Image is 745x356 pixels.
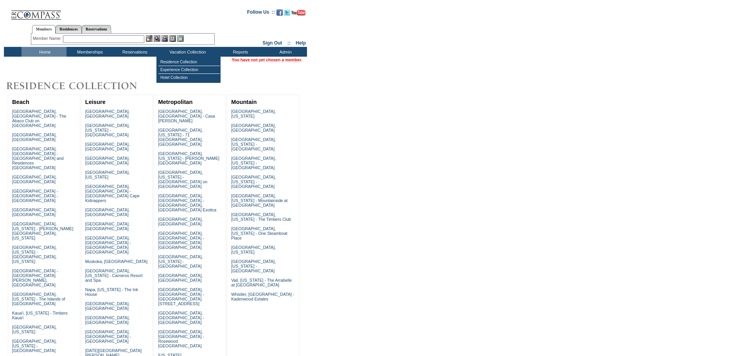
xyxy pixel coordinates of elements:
[158,273,203,283] a: [GEOGRAPHIC_DATA], [GEOGRAPHIC_DATA]
[85,142,130,151] a: [GEOGRAPHIC_DATA], [GEOGRAPHIC_DATA]
[158,311,204,325] a: [GEOGRAPHIC_DATA], [GEOGRAPHIC_DATA] - [GEOGRAPHIC_DATA]
[231,123,276,132] a: [GEOGRAPHIC_DATA], [GEOGRAPHIC_DATA]
[11,4,61,20] img: Compass Home
[12,99,29,105] a: Beach
[85,268,143,283] a: [GEOGRAPHIC_DATA], [US_STATE] - Carneros Resort and Spa
[158,329,204,348] a: [GEOGRAPHIC_DATA], [GEOGRAPHIC_DATA] - Rosewood [GEOGRAPHIC_DATA]
[12,339,57,353] a: [GEOGRAPHIC_DATA], [US_STATE] - [GEOGRAPHIC_DATA]
[146,35,153,42] img: b_edit.gif
[12,311,68,320] a: Kaua'i, [US_STATE] - Timbers Kaua'i
[85,99,106,105] a: Leisure
[85,315,130,325] a: [GEOGRAPHIC_DATA], [GEOGRAPHIC_DATA]
[291,10,305,16] img: Subscribe to our YouTube Channel
[12,268,58,287] a: [GEOGRAPHIC_DATA] - [GEOGRAPHIC_DATA][PERSON_NAME], [GEOGRAPHIC_DATA]
[33,35,63,42] div: Member Name:
[85,287,138,297] a: Napa, [US_STATE] - The Ink House
[12,147,64,170] a: [GEOGRAPHIC_DATA], [GEOGRAPHIC_DATA] - [GEOGRAPHIC_DATA] and Residences [GEOGRAPHIC_DATA]
[231,109,276,118] a: [GEOGRAPHIC_DATA], [US_STATE]
[158,231,204,250] a: [GEOGRAPHIC_DATA], [GEOGRAPHIC_DATA] - [GEOGRAPHIC_DATA] [GEOGRAPHIC_DATA]
[32,25,56,34] a: Members
[231,193,287,208] a: [GEOGRAPHIC_DATA], [US_STATE] - Mountainside at [GEOGRAPHIC_DATA]
[158,99,192,105] a: Metropolitan
[12,292,65,306] a: [GEOGRAPHIC_DATA], [US_STATE] - The Islands of [GEOGRAPHIC_DATA]
[232,57,302,62] span: You have not yet chosen a member.
[22,47,66,57] td: Home
[231,212,291,222] a: [GEOGRAPHIC_DATA], [US_STATE] - The Timbers Club
[262,40,282,46] a: Sign Out
[85,301,130,311] a: [GEOGRAPHIC_DATA], [GEOGRAPHIC_DATA]
[12,325,57,334] a: [GEOGRAPHIC_DATA], [US_STATE]
[231,245,276,254] a: [GEOGRAPHIC_DATA], [US_STATE]
[85,222,130,231] a: [GEOGRAPHIC_DATA], [GEOGRAPHIC_DATA]
[158,217,203,226] a: [GEOGRAPHIC_DATA], [GEOGRAPHIC_DATA]
[85,259,147,264] a: Muskoka, [GEOGRAPHIC_DATA]
[85,123,130,137] a: [GEOGRAPHIC_DATA], [US_STATE] - [GEOGRAPHIC_DATA]
[158,170,207,189] a: [GEOGRAPHIC_DATA], [US_STATE] - [GEOGRAPHIC_DATA] on [GEOGRAPHIC_DATA]
[158,128,203,147] a: [GEOGRAPHIC_DATA], [US_STATE] - 71 [GEOGRAPHIC_DATA], [GEOGRAPHIC_DATA]
[262,47,307,57] td: Admin
[85,329,131,343] a: [GEOGRAPHIC_DATA], [GEOGRAPHIC_DATA] - [GEOGRAPHIC_DATA]
[85,236,131,254] a: [GEOGRAPHIC_DATA], [GEOGRAPHIC_DATA] - [GEOGRAPHIC_DATA] [GEOGRAPHIC_DATA]
[231,175,276,189] a: [GEOGRAPHIC_DATA], [US_STATE] - [GEOGRAPHIC_DATA]
[85,184,140,203] a: [GEOGRAPHIC_DATA], [GEOGRAPHIC_DATA] - [GEOGRAPHIC_DATA] Cape Kidnappers
[12,189,58,203] a: [GEOGRAPHIC_DATA] - [GEOGRAPHIC_DATA] - [GEOGRAPHIC_DATA]
[154,35,160,42] img: View
[156,47,217,57] td: Vacation Collection
[291,12,305,16] a: Subscribe to our YouTube Channel
[158,193,216,212] a: [GEOGRAPHIC_DATA], [GEOGRAPHIC_DATA] - [GEOGRAPHIC_DATA], [GEOGRAPHIC_DATA] Exotica
[276,12,283,16] a: Become our fan on Facebook
[231,137,276,151] a: [GEOGRAPHIC_DATA], [US_STATE] - [GEOGRAPHIC_DATA]
[85,208,130,217] a: [GEOGRAPHIC_DATA], [GEOGRAPHIC_DATA]
[85,109,130,118] a: [GEOGRAPHIC_DATA], [GEOGRAPHIC_DATA]
[12,222,74,240] a: [GEOGRAPHIC_DATA], [US_STATE] - [PERSON_NAME][GEOGRAPHIC_DATA], [US_STATE]
[231,259,276,273] a: [GEOGRAPHIC_DATA], [US_STATE] - [GEOGRAPHIC_DATA]
[231,156,276,170] a: [GEOGRAPHIC_DATA], [US_STATE] - [GEOGRAPHIC_DATA]
[177,35,184,42] img: b_calculator.gif
[287,40,291,46] span: ::
[162,35,168,42] img: Impersonate
[12,109,66,128] a: [GEOGRAPHIC_DATA], [GEOGRAPHIC_DATA] - The Abaco Club on [GEOGRAPHIC_DATA]
[158,74,220,81] td: Hotel Collection
[169,35,176,42] img: Reservations
[158,287,204,306] a: [GEOGRAPHIC_DATA], [GEOGRAPHIC_DATA] - [GEOGRAPHIC_DATA][STREET_ADDRESS]
[12,245,57,264] a: [GEOGRAPHIC_DATA], [US_STATE] - [GEOGRAPHIC_DATA], [US_STATE]
[56,25,82,33] a: Residences
[231,226,287,240] a: [GEOGRAPHIC_DATA], [US_STATE] - One Steamboat Place
[12,208,57,217] a: [GEOGRAPHIC_DATA], [GEOGRAPHIC_DATA]
[158,58,220,66] td: Residence Collection
[85,170,130,179] a: [GEOGRAPHIC_DATA], [US_STATE]
[158,66,220,74] td: Experience Collection
[4,78,156,94] img: Destinations by Exclusive Resorts
[12,175,57,184] a: [GEOGRAPHIC_DATA], [GEOGRAPHIC_DATA]
[217,47,262,57] td: Reports
[284,12,290,16] a: Follow us on Twitter
[231,278,292,287] a: Vail, [US_STATE] - The Arrabelle at [GEOGRAPHIC_DATA]
[276,9,283,16] img: Become our fan on Facebook
[158,254,203,268] a: [GEOGRAPHIC_DATA], [US_STATE] - [GEOGRAPHIC_DATA]
[231,99,257,105] a: Mountain
[12,132,57,142] a: [GEOGRAPHIC_DATA], [GEOGRAPHIC_DATA]
[284,9,290,16] img: Follow us on Twitter
[66,47,111,57] td: Memberships
[158,109,215,123] a: [GEOGRAPHIC_DATA], [GEOGRAPHIC_DATA] - Casa [PERSON_NAME]
[231,292,294,301] a: Whistler, [GEOGRAPHIC_DATA] - Kadenwood Estates
[247,9,275,18] td: Follow Us ::
[296,40,306,46] a: Help
[158,151,219,165] a: [GEOGRAPHIC_DATA], [US_STATE] - [PERSON_NAME][GEOGRAPHIC_DATA]
[82,25,111,33] a: Reservations
[111,47,156,57] td: Reservations
[85,156,130,165] a: [GEOGRAPHIC_DATA], [GEOGRAPHIC_DATA]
